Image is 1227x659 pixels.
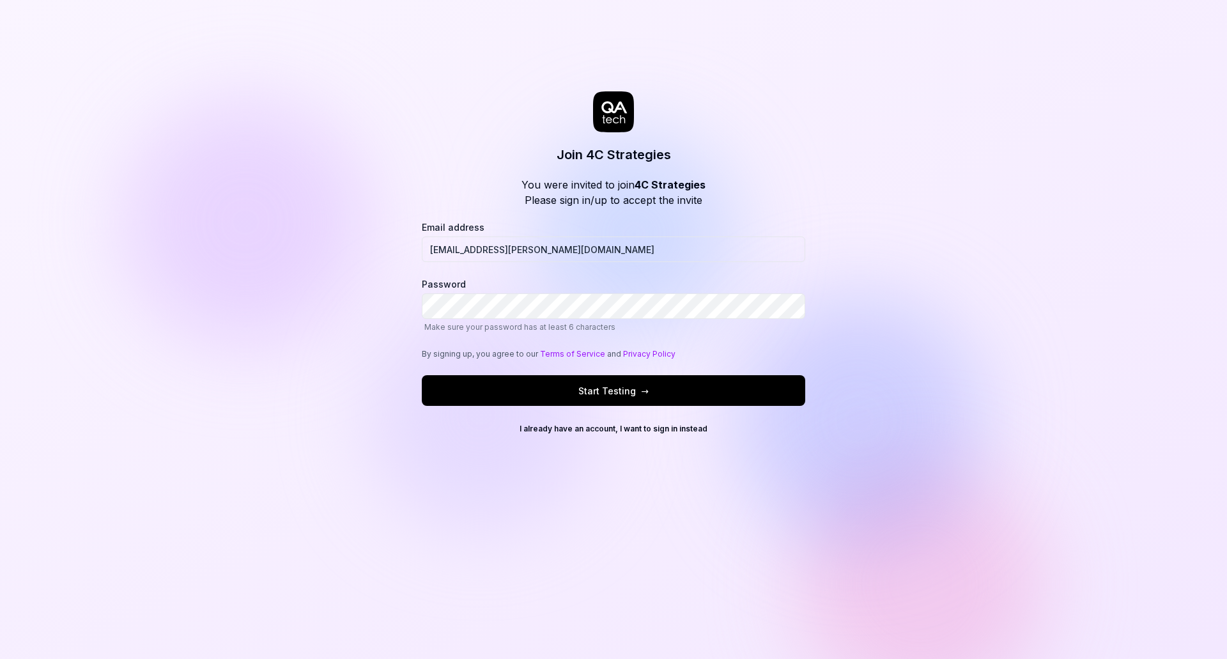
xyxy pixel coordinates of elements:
[521,177,706,192] p: You were invited to join
[422,236,805,262] input: Email address
[422,221,805,262] label: Email address
[422,348,805,360] div: By signing up, you agree to our and
[641,384,649,398] span: →
[540,349,605,359] a: Terms of Service
[422,419,805,439] button: I already have an account, I want to sign in instead
[557,145,671,164] h3: Join 4C Strategies
[422,293,805,319] input: PasswordMake sure your password has at least 6 characters
[422,375,805,406] button: Start Testing→
[521,192,706,208] p: Please sign in/up to accept the invite
[623,349,675,359] a: Privacy Policy
[635,178,706,191] b: 4C Strategies
[422,277,805,333] label: Password
[424,322,615,332] span: Make sure your password has at least 6 characters
[578,384,649,398] span: Start Testing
